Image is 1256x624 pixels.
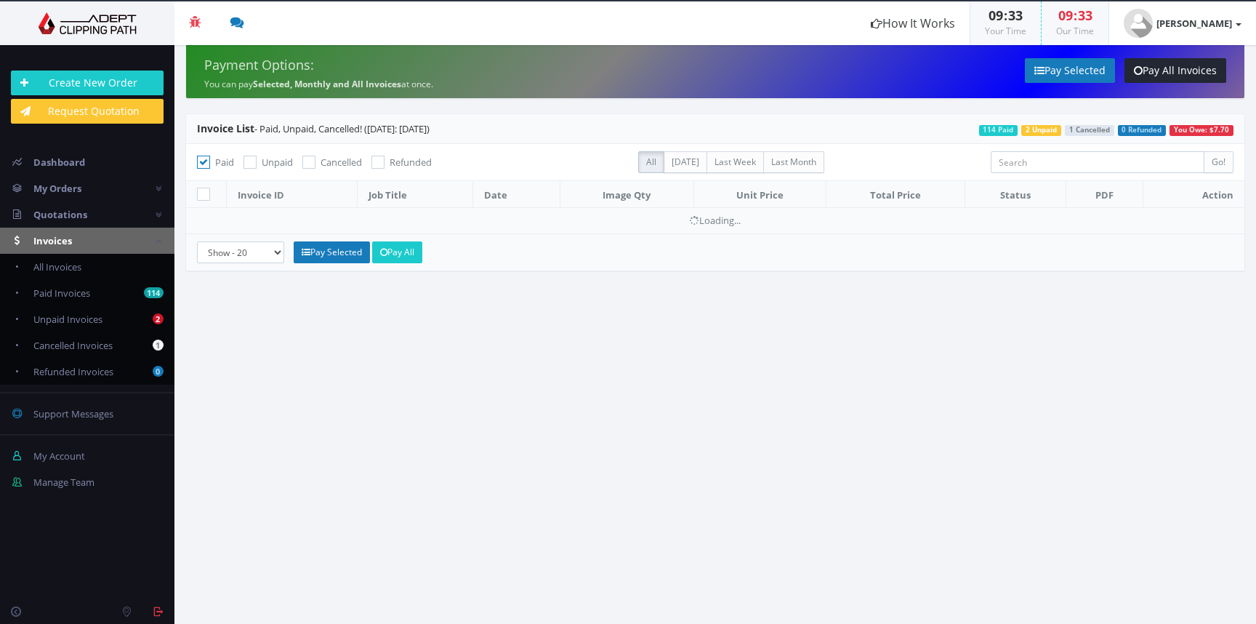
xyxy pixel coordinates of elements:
a: Pay Selected [1025,58,1115,83]
a: Pay All [372,241,422,263]
img: Adept Graphics [11,12,164,34]
th: Total Price [826,181,965,208]
span: 0 Refunded [1118,125,1167,136]
span: - Paid, Unpaid, Cancelled! ([DATE]: [DATE]) [197,122,430,135]
a: [PERSON_NAME] [1109,1,1256,45]
input: Go! [1204,151,1233,173]
span: Paid [215,156,234,169]
span: All Invoices [33,260,81,273]
span: 33 [1078,7,1092,24]
span: 33 [1008,7,1023,24]
img: user_default.jpg [1124,9,1153,38]
th: Image Qty [560,181,693,208]
th: PDF [1066,181,1143,208]
a: Pay Selected [294,241,370,263]
span: Refunded [390,156,432,169]
span: My Account [33,449,85,463]
span: My Orders [33,182,81,195]
a: Request Quotation [11,99,164,124]
small: Our Time [1056,25,1094,37]
td: Loading... [186,208,1244,233]
span: Invoice List [197,121,254,135]
span: 1 Cancelled [1065,125,1114,136]
small: Your Time [985,25,1026,37]
span: Cancelled [321,156,362,169]
span: You Owe: $7.70 [1170,125,1233,136]
span: Refunded Invoices [33,365,113,378]
strong: [PERSON_NAME] [1156,17,1232,30]
span: 2 Unpaid [1021,125,1061,136]
b: 1 [153,340,164,351]
label: All [638,151,664,173]
label: Last Week [706,151,764,173]
span: Support Messages [33,407,113,420]
span: 09 [1058,7,1073,24]
span: Dashboard [33,156,85,169]
small: You can pay at once. [204,78,433,90]
strong: Selected, Monthly and All Invoices [253,78,401,90]
span: Unpaid Invoices [33,313,102,326]
span: Unpaid [262,156,293,169]
span: Quotations [33,208,87,221]
th: Action [1143,181,1244,208]
label: Last Month [763,151,824,173]
b: 114 [144,287,164,298]
th: Date [473,181,560,208]
input: Search [991,151,1204,173]
span: Manage Team [33,476,94,489]
span: : [1073,7,1078,24]
a: Pay All Invoices [1124,58,1226,83]
th: Status [965,181,1066,208]
span: Paid Invoices [33,287,90,300]
span: Invoices [33,234,72,247]
th: Invoice ID [227,181,358,208]
span: : [1003,7,1008,24]
span: 114 Paid [979,125,1018,136]
th: Job Title [358,181,473,208]
a: Create New Order [11,71,164,95]
label: [DATE] [664,151,707,173]
b: 2 [153,313,164,324]
span: Cancelled Invoices [33,339,113,352]
h4: Payment Options: [204,58,704,73]
b: 0 [153,366,164,377]
th: Unit Price [693,181,826,208]
span: 09 [989,7,1003,24]
a: How It Works [856,1,970,45]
